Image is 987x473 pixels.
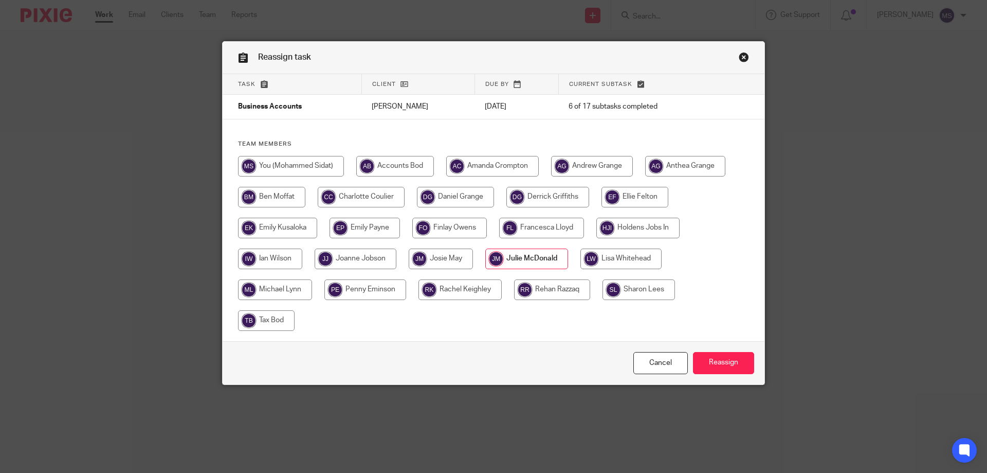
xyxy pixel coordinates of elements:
[569,81,632,87] span: Current subtask
[238,81,255,87] span: Task
[372,101,464,112] p: [PERSON_NAME]
[633,352,688,374] a: Close this dialog window
[485,101,548,112] p: [DATE]
[485,81,509,87] span: Due by
[238,140,749,148] h4: Team members
[258,53,311,61] span: Reassign task
[739,52,749,66] a: Close this dialog window
[558,95,719,119] td: 6 of 17 subtasks completed
[238,103,302,111] span: Business Accounts
[693,352,754,374] input: Reassign
[372,81,396,87] span: Client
